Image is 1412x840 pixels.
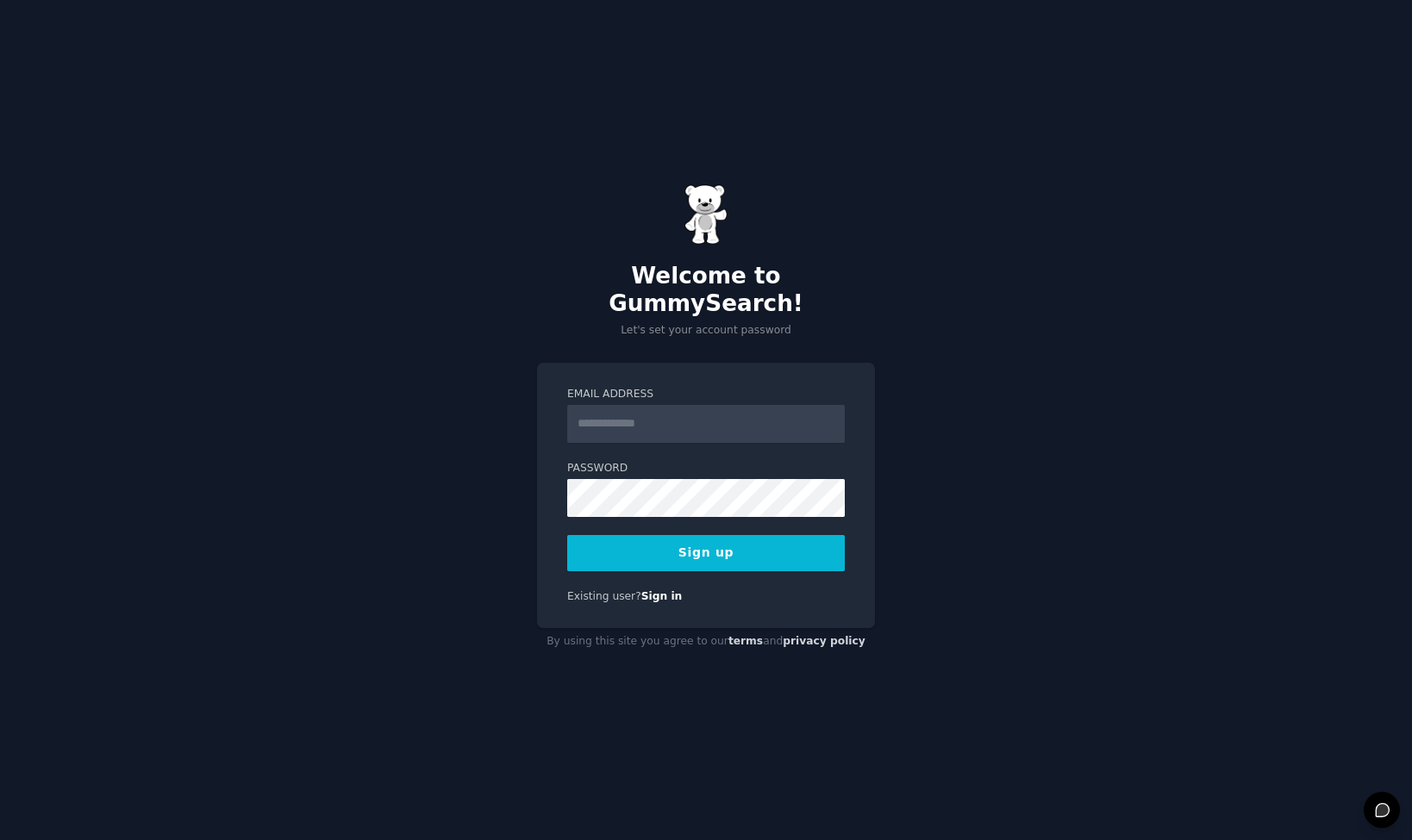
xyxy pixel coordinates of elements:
[537,263,875,317] h2: Welcome to GummySearch!
[567,387,845,402] label: Email Address
[783,635,865,647] a: privacy policy
[641,590,683,602] a: Sign in
[684,184,728,245] img: Gummy Bear
[537,323,875,339] p: Let's set your account password
[728,635,763,647] a: terms
[537,628,875,656] div: By using this site you agree to our and
[567,590,641,602] span: Existing user?
[567,461,845,476] label: Password
[567,535,845,571] button: Sign up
